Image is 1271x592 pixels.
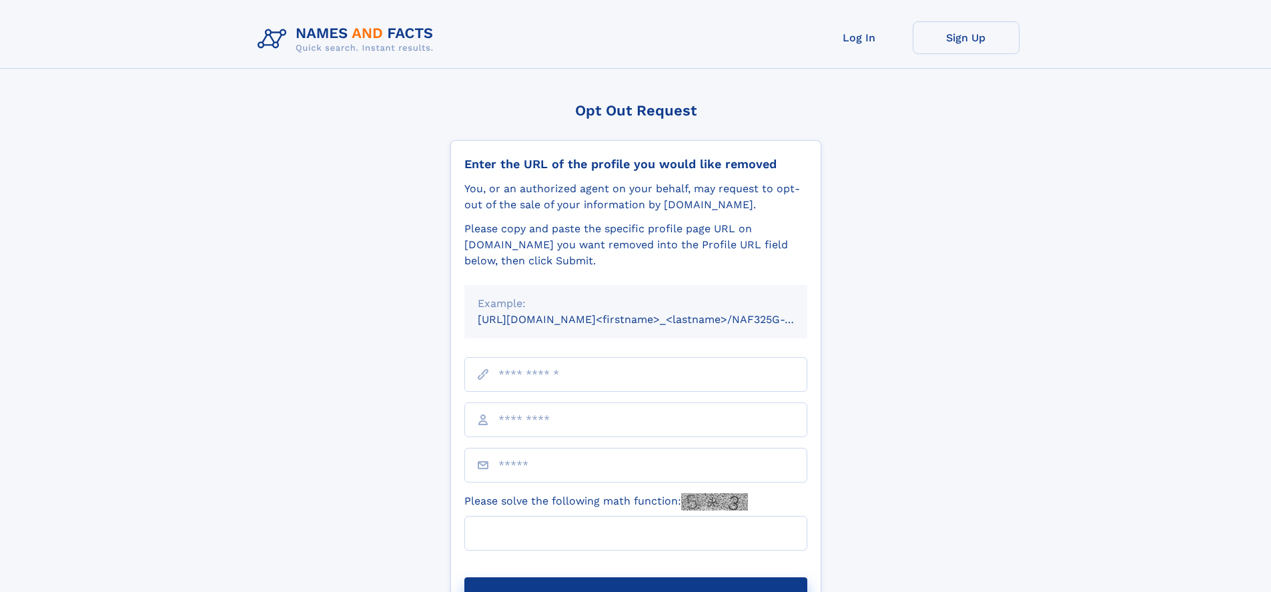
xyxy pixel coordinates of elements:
[478,296,794,312] div: Example:
[913,21,1019,54] a: Sign Up
[478,313,833,326] small: [URL][DOMAIN_NAME]<firstname>_<lastname>/NAF325G-xxxxxxxx
[450,102,821,119] div: Opt Out Request
[464,157,807,172] div: Enter the URL of the profile you would like removed
[464,221,807,269] div: Please copy and paste the specific profile page URL on [DOMAIN_NAME] you want removed into the Pr...
[806,21,913,54] a: Log In
[464,493,748,511] label: Please solve the following math function:
[464,181,807,213] div: You, or an authorized agent on your behalf, may request to opt-out of the sale of your informatio...
[252,21,444,57] img: Logo Names and Facts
